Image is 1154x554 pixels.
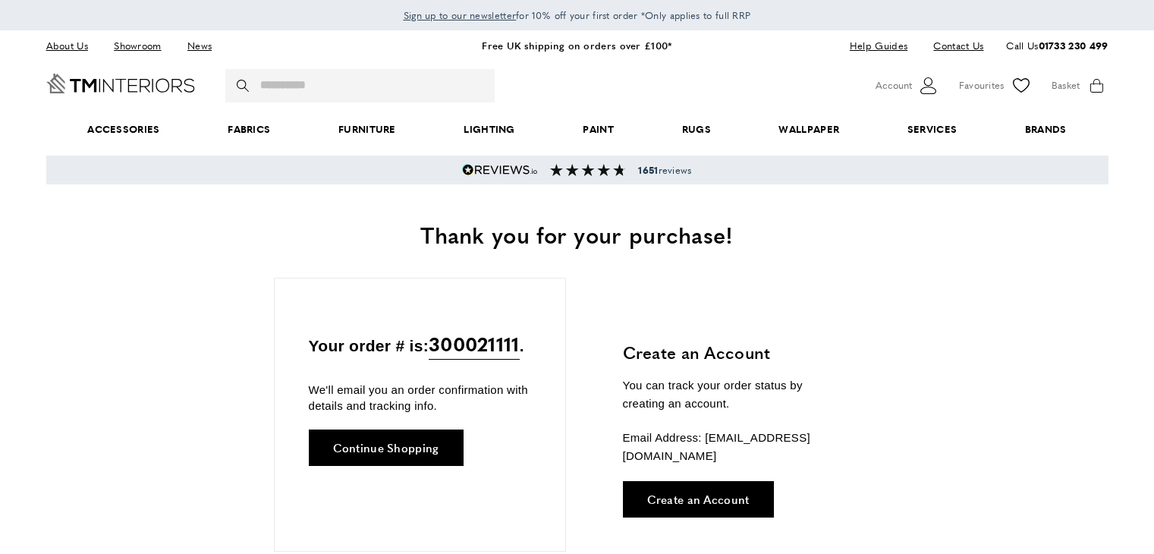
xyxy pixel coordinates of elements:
[53,106,193,153] span: Accessories
[46,74,195,93] a: Go to Home page
[623,341,847,364] h3: Create an Account
[745,106,873,153] a: Wallpaper
[404,8,517,22] span: Sign up to our newsletter
[647,493,750,505] span: Create an Account
[237,69,252,102] button: Search
[873,106,991,153] a: Services
[623,481,774,518] a: Create an Account
[404,8,517,23] a: Sign up to our newsletter
[876,77,912,93] span: Account
[46,36,99,56] a: About Us
[991,106,1100,153] a: Brands
[420,218,733,250] span: Thank you for your purchase!
[429,329,520,360] span: 300021111
[876,74,940,97] button: Customer Account
[648,106,745,153] a: Rugs
[176,36,223,56] a: News
[333,442,439,453] span: Continue Shopping
[462,164,538,176] img: Reviews.io 5 stars
[309,382,531,414] p: We'll email you an order confirmation with details and tracking info.
[959,77,1005,93] span: Favourites
[193,106,304,153] a: Fabrics
[623,429,847,465] p: Email Address: [EMAIL_ADDRESS][DOMAIN_NAME]
[550,164,626,176] img: Reviews section
[638,163,658,177] strong: 1651
[102,36,172,56] a: Showroom
[1039,38,1108,52] a: 01733 230 499
[430,106,549,153] a: Lighting
[549,106,648,153] a: Paint
[638,164,691,176] span: reviews
[959,74,1033,97] a: Favourites
[309,430,464,466] a: Continue Shopping
[623,376,847,413] p: You can track your order status by creating an account.
[838,36,919,56] a: Help Guides
[482,38,671,52] a: Free UK shipping on orders over £100*
[404,8,751,22] span: for 10% off your first order *Only applies to full RRP
[309,329,531,360] p: Your order # is: .
[1006,38,1108,54] p: Call Us
[922,36,983,56] a: Contact Us
[304,106,429,153] a: Furniture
